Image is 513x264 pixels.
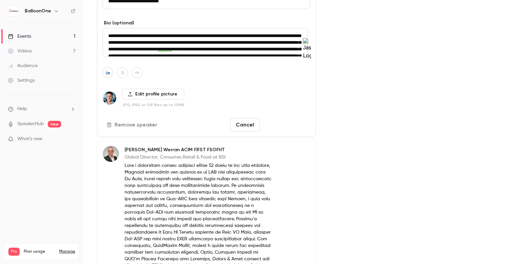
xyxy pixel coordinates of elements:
[8,105,75,112] li: help-dropdown-opener
[8,6,19,16] img: BalloonOne
[8,33,31,40] div: Events
[103,118,163,131] button: Remove speaker
[122,89,184,99] label: Edit profile picture
[8,62,38,69] div: Audience
[103,20,310,26] label: Bio (optional)
[8,248,20,256] span: Pro
[103,91,116,105] img: Craig Powell
[125,147,273,153] p: [PERSON_NAME] Werran ACIM FIFST FSOFHT
[230,118,260,131] button: Cancel
[263,118,310,131] button: Save changes
[25,8,51,14] h6: BalloonOne
[103,146,119,162] img: Richard Werran ACIM FIFST FSOFHT
[122,102,184,107] p: JPG, PNG or GIF files up to 10MB
[17,120,44,127] a: SpeakerHub
[8,48,32,54] div: Videos
[8,77,35,84] div: Settings
[17,105,27,112] span: Help
[59,249,75,254] a: Manage
[17,136,42,143] span: What's new
[67,136,75,142] iframe: Noticeable Trigger
[48,121,61,127] span: new
[24,249,55,254] span: Plan usage
[125,154,273,161] p: Global Director, Consumer,Retail & Food at BSI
